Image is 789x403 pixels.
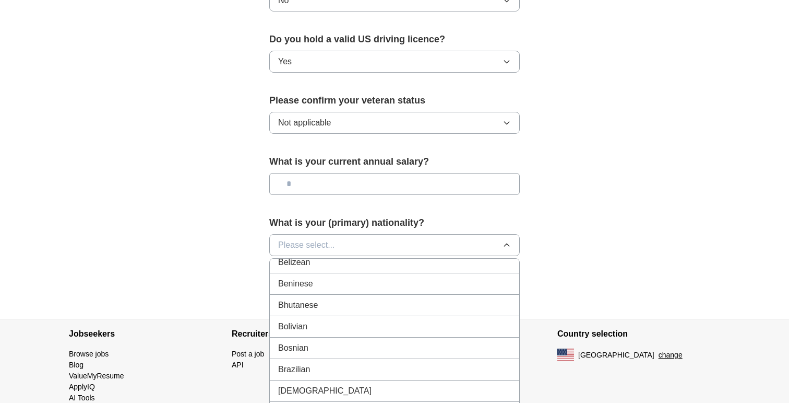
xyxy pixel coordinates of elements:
[69,394,95,402] a: AI Tools
[269,155,520,169] label: What is your current annual salary?
[232,350,264,358] a: Post a job
[278,239,335,251] span: Please select...
[278,256,310,269] span: Belizean
[278,117,331,129] span: Not applicable
[269,51,520,73] button: Yes
[69,383,95,391] a: ApplyIQ
[278,55,292,68] span: Yes
[269,216,520,230] label: What is your (primary) nationality?
[278,363,310,376] span: Brazilian
[278,342,308,354] span: Bosnian
[69,350,109,358] a: Browse jobs
[557,319,720,349] h4: Country selection
[69,372,124,380] a: ValueMyResume
[69,361,83,369] a: Blog
[278,278,313,290] span: Beninese
[578,350,654,361] span: [GEOGRAPHIC_DATA]
[557,349,574,361] img: US flag
[269,94,520,108] label: Please confirm your veteran status
[269,234,520,256] button: Please select...
[269,32,520,47] label: Do you hold a valid US driving licence?
[659,350,683,361] button: change
[278,299,318,312] span: Bhutanese
[278,320,307,333] span: Bolivian
[278,385,372,397] span: [DEMOGRAPHIC_DATA]
[232,361,244,369] a: API
[269,112,520,134] button: Not applicable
